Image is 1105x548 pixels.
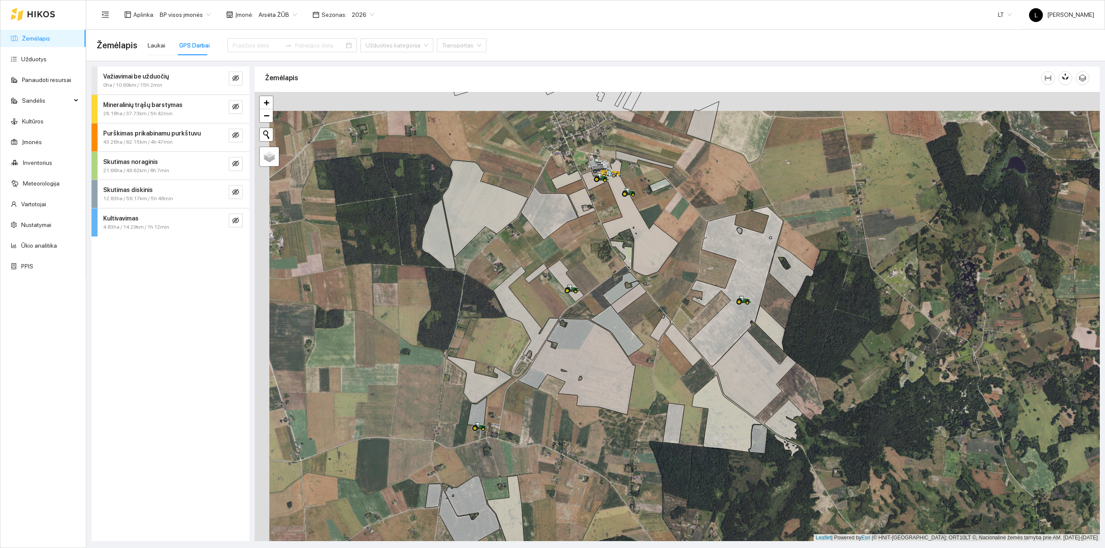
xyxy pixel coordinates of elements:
[233,41,281,50] input: Pradžios data
[260,96,273,109] a: Zoom in
[103,101,183,108] strong: Mineralinių trąšų barstymas
[1041,71,1055,85] button: column-width
[22,35,50,42] a: Žemėlapis
[229,185,243,199] button: eye-invisible
[260,109,273,122] a: Zoom out
[872,535,873,541] span: |
[22,76,71,83] a: Panaudoti resursai
[22,118,44,125] a: Kultūros
[97,6,114,23] button: menu-fold
[103,138,173,146] span: 43.26ha / 62.15km / 4h 47min
[179,41,210,50] div: GPS Darbai
[352,8,374,21] span: 2026
[232,103,239,111] span: eye-invisible
[814,534,1100,542] div: | Powered by © HNIT-[GEOGRAPHIC_DATA]; ORT10LT ©, Nacionalinė žemės tarnyba prie AM, [DATE]-[DATE]
[21,201,46,208] a: Vartotojai
[92,180,249,208] div: Skutimas diskinis12.83ha / 56.17km / 5h 48mineye-invisible
[92,123,249,151] div: Purškimas prikabinamu purkštuvu43.26ha / 62.15km / 4h 47mineye-invisible
[265,66,1041,90] div: Žemėlapis
[103,81,162,89] span: 0ha / 10.69km / 15h 2min
[148,41,165,50] div: Laukai
[229,214,243,227] button: eye-invisible
[103,215,139,222] strong: Kultivavimas
[160,8,211,21] span: BP visos įmonės
[103,223,169,231] span: 4.83ha / 14.29km / 1h 12min
[103,158,158,165] strong: Skutimas noraginis
[264,97,269,108] span: +
[862,535,871,541] a: Esri
[133,10,155,19] span: Aplinka :
[124,11,131,18] span: layout
[295,41,344,50] input: Pabaigos data
[22,92,71,109] span: Sandėlis
[226,11,233,18] span: shop
[229,72,243,85] button: eye-invisible
[232,217,239,225] span: eye-invisible
[21,56,47,63] a: Užduotys
[103,110,173,118] span: 26.18ha / 37.73km / 5h 42min
[23,180,60,187] a: Meteorologija
[103,195,173,203] span: 12.83ha / 56.17km / 5h 48min
[92,95,249,123] div: Mineralinių trąšų barstymas26.18ha / 37.73km / 5h 42mineye-invisible
[21,221,51,228] a: Nustatymai
[101,11,109,19] span: menu-fold
[92,208,249,236] div: Kultivavimas4.83ha / 14.29km / 1h 12mineye-invisible
[229,100,243,114] button: eye-invisible
[259,8,297,21] span: Arsėta ŽŪB
[1042,75,1054,82] span: column-width
[232,160,239,168] span: eye-invisible
[285,42,292,49] span: to
[322,10,347,19] span: Sezonas :
[1035,8,1038,22] span: L
[264,110,269,121] span: −
[103,130,201,137] strong: Purškimas prikabinamu purkštuvu
[103,73,169,80] strong: Važiavimai be užduočių
[229,157,243,171] button: eye-invisible
[229,129,243,142] button: eye-invisible
[92,66,249,94] div: Važiavimai be užduočių0ha / 10.69km / 15h 2mineye-invisible
[103,186,153,193] strong: Skutimas diskinis
[816,535,831,541] a: Leaflet
[232,132,239,140] span: eye-invisible
[260,147,279,166] a: Layers
[998,8,1012,21] span: LT
[97,38,137,52] span: Žemėlapis
[22,139,42,145] a: Įmonės
[260,128,273,141] button: Initiate a new search
[235,10,253,19] span: Įmonė :
[285,42,292,49] span: swap-right
[232,189,239,197] span: eye-invisible
[1029,11,1094,18] span: [PERSON_NAME]
[313,11,319,18] span: calendar
[21,242,57,249] a: Ūkio analitika
[103,167,169,175] span: 21.66ha / 49.62km / 8h 7min
[92,152,249,180] div: Skutimas noraginis21.66ha / 49.62km / 8h 7mineye-invisible
[23,159,52,166] a: Inventorius
[21,263,33,270] a: PPIS
[232,75,239,83] span: eye-invisible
